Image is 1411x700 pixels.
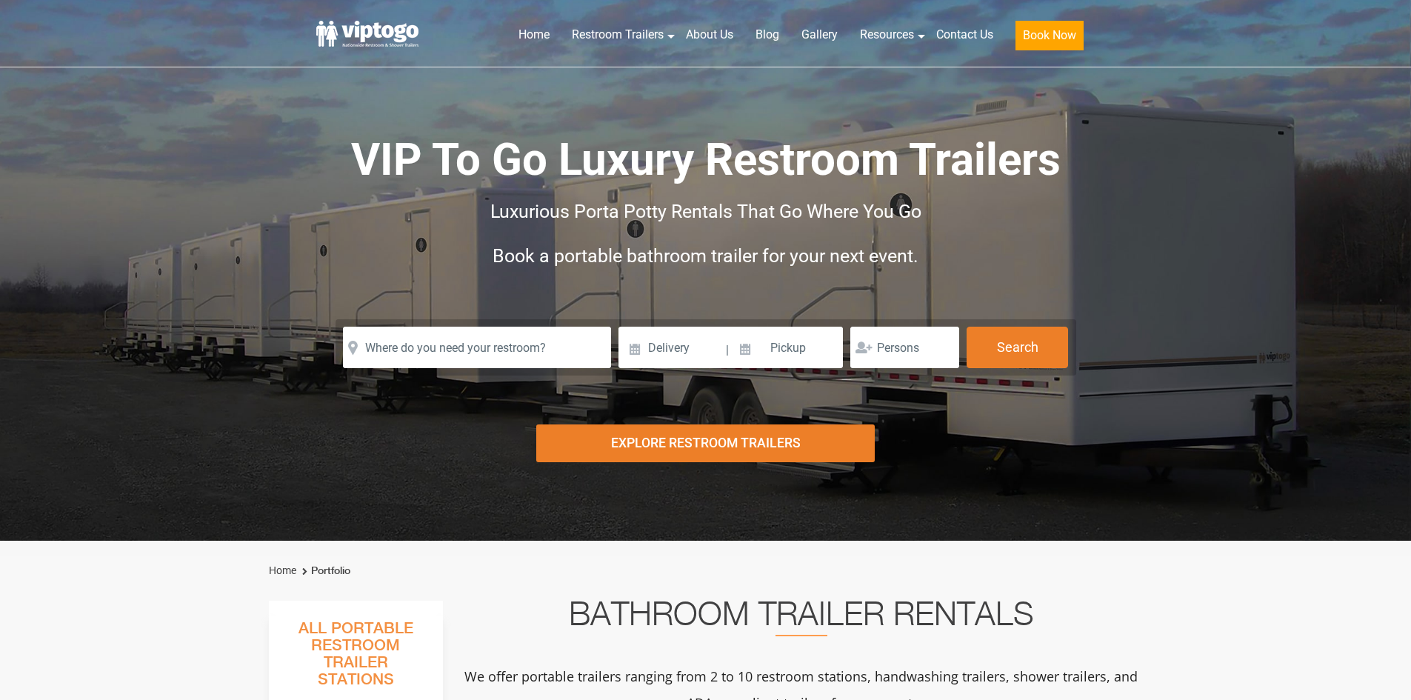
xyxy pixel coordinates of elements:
[298,562,350,580] li: Portfolio
[269,564,296,576] a: Home
[731,327,844,368] input: Pickup
[726,327,729,374] span: |
[675,19,744,51] a: About Us
[507,19,561,51] a: Home
[744,19,790,51] a: Blog
[967,327,1068,368] button: Search
[493,245,918,267] span: Book a portable bathroom trailer for your next event.
[618,327,724,368] input: Delivery
[1004,19,1095,59] a: Book Now
[463,601,1140,636] h2: Bathroom Trailer Rentals
[536,424,875,462] div: Explore Restroom Trailers
[561,19,675,51] a: Restroom Trailers
[1015,21,1084,50] button: Book Now
[925,19,1004,51] a: Contact Us
[850,327,959,368] input: Persons
[351,133,1061,186] span: VIP To Go Luxury Restroom Trailers
[343,327,611,368] input: Where do you need your restroom?
[790,19,849,51] a: Gallery
[849,19,925,51] a: Resources
[490,201,921,222] span: Luxurious Porta Potty Rentals That Go Where You Go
